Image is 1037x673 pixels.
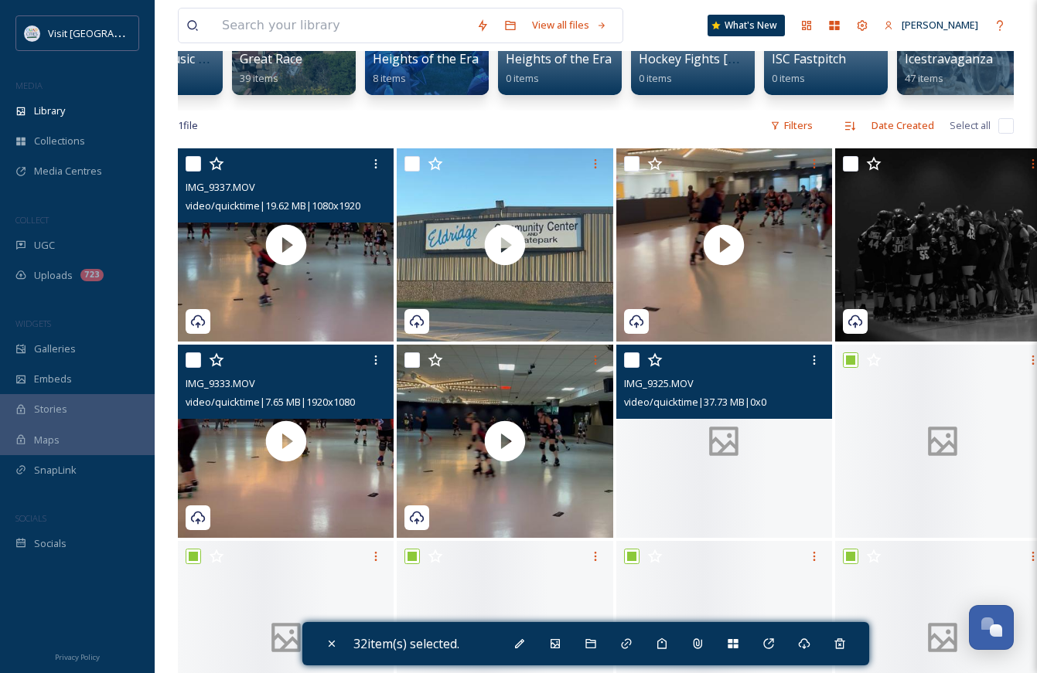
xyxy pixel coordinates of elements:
[178,148,394,342] img: thumbnail
[15,80,43,91] span: MEDIA
[48,25,168,40] span: Visit [GEOGRAPHIC_DATA]
[969,605,1014,650] button: Open Chat
[864,110,942,141] div: Date Created
[15,512,46,524] span: SOCIALS
[506,52,612,85] a: Heights of the Era0 items
[950,118,991,133] span: Select all
[34,402,67,416] span: Stories
[34,372,72,386] span: Embeds
[55,647,100,665] a: Privacy Policy
[772,52,846,85] a: ISC Fastpitch0 items
[373,52,479,85] a: Heights of the Era8 items
[34,433,60,447] span: Maps
[240,52,302,85] a: Great Race39 items
[905,71,943,85] span: 47 items
[373,71,406,85] span: 8 items
[905,52,993,85] a: Icestravaganza47 items
[616,148,832,342] img: thumbnail
[34,342,76,356] span: Galleries
[34,164,102,178] span: Media Centres
[624,376,694,390] span: IMG_9325.MOV
[34,463,77,478] span: SnapLink
[34,134,85,148] span: Collections
[397,148,612,342] img: thumbnail
[186,180,255,194] span: IMG_9337.MOV
[506,71,539,85] span: 0 items
[905,50,993,67] span: Icestravaganza
[240,50,302,67] span: Great Race
[762,110,820,141] div: Filters
[639,50,824,67] span: Hockey Fights [MEDICAL_DATA]
[15,214,49,226] span: COLLECT
[506,50,612,67] span: Heights of the Era
[639,52,824,85] a: Hockey Fights [MEDICAL_DATA]0 items
[373,50,479,67] span: Heights of the Era
[80,269,104,281] div: 723
[34,536,67,551] span: Socials
[25,25,40,41] img: QCCVB_VISIT_vert_logo_4c_tagline_122019.svg
[240,71,278,85] span: 39 items
[708,15,785,36] a: What's New
[15,318,51,329] span: WIDGETS
[34,238,55,253] span: UGC
[186,199,360,212] span: video/quicktime | 19.62 MB | 1080 x 1920
[34,268,73,283] span: Uploads
[55,652,100,662] span: Privacy Policy
[902,18,978,32] span: [PERSON_NAME]
[186,376,255,390] span: IMG_9333.MOV
[353,635,459,652] span: 32 item(s) selected.
[397,345,612,538] img: thumbnail
[178,118,198,133] span: 1 file
[214,8,469,42] input: Search your library
[186,395,355,409] span: video/quicktime | 7.65 MB | 1920 x 1080
[772,71,805,85] span: 0 items
[524,10,615,40] a: View all files
[639,71,672,85] span: 0 items
[772,50,846,67] span: ISC Fastpitch
[178,345,394,538] img: thumbnail
[876,10,986,40] a: [PERSON_NAME]
[624,395,766,409] span: video/quicktime | 37.73 MB | 0 x 0
[34,104,65,118] span: Library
